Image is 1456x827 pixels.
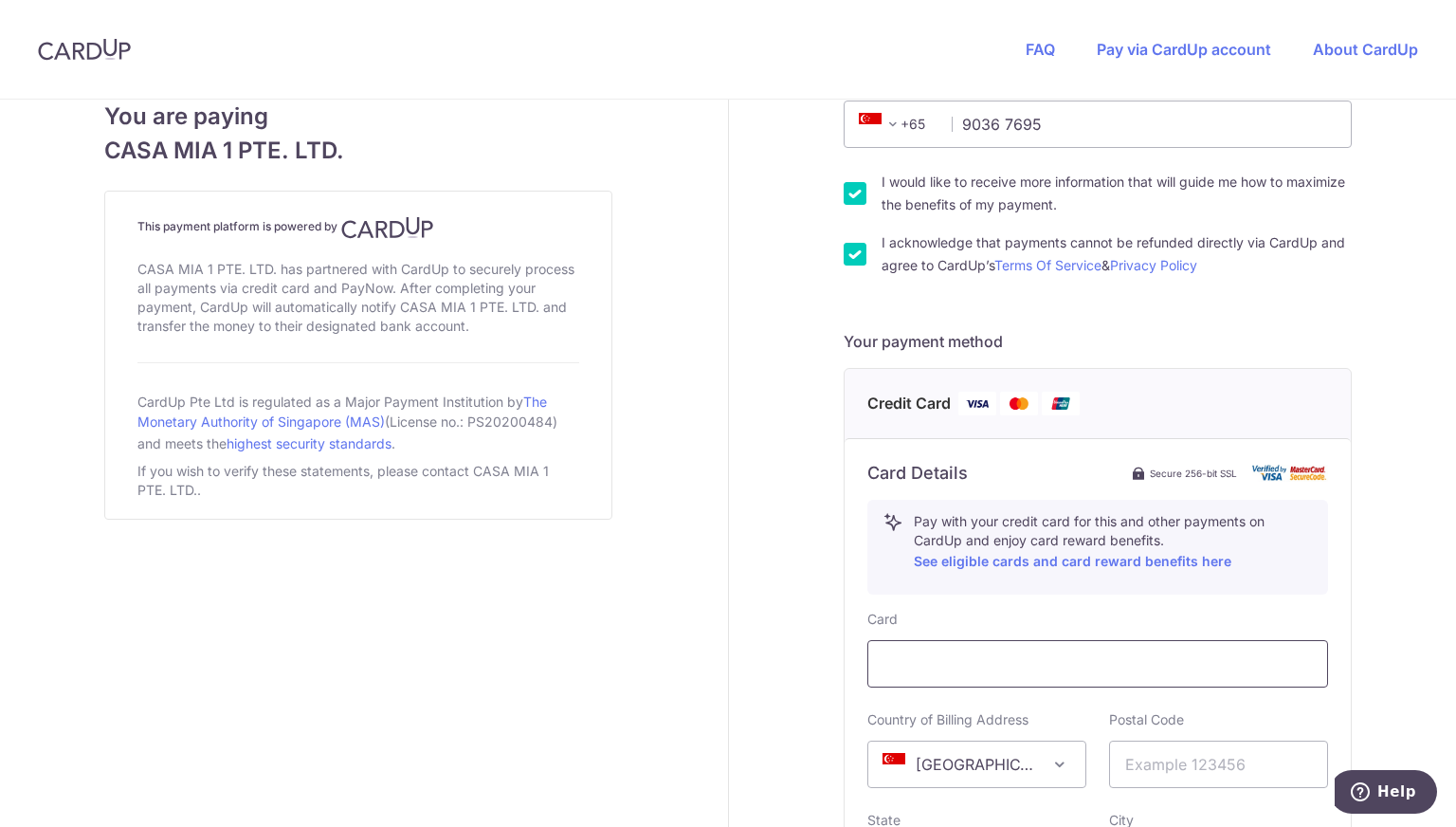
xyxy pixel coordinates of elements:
span: +65 [853,113,938,136]
span: Credit Card [867,392,951,415]
img: Visa [958,392,996,415]
a: highest security standards [227,435,391,451]
p: Pay with your credit card for this and other payments on CardUp and enjoy card reward benefits. [914,512,1312,573]
span: CASA MIA 1 PTE. LTD. [104,134,612,168]
span: +65 [859,113,904,136]
label: Card [867,610,898,629]
span: Singapore [867,741,1086,788]
iframe: Secure card payment input frame [883,652,1312,675]
div: CASA MIA 1 PTE. LTD. has partnered with CardUp to securely process all payments via credit card a... [137,256,579,340]
label: I would like to receive more information that will guide me how to maximize the benefits of my pa... [882,171,1352,216]
h5: Your payment method [844,330,1352,353]
div: CardUp Pte Ltd is regulated as a Major Payment Institution by (License no.: PS20200484) and meets... [137,386,579,458]
span: You are paying [104,100,612,134]
div: If you wish to verify these statements, please contact CASA MIA 1 PTE. LTD.. [137,458,579,504]
label: Country of Billing Address [867,710,1028,729]
span: Singapore [868,742,1085,787]
img: Mastercard [1000,392,1038,415]
a: About CardUp [1313,40,1418,59]
h4: This payment platform is powered by [137,216,579,239]
a: Privacy Policy [1110,257,1197,273]
input: Example 123456 [1109,741,1328,788]
a: Terms Of Service [994,257,1101,273]
img: CardUp [38,38,131,61]
h6: Card Details [867,462,968,485]
label: Postal Code [1109,710,1184,729]
img: CardUp [341,216,434,239]
span: Secure 256-bit SSL [1150,466,1237,481]
a: Pay via CardUp account [1097,40,1271,59]
img: Union Pay [1042,392,1080,415]
label: I acknowledge that payments cannot be refunded directly via CardUp and agree to CardUp’s & [882,231,1352,277]
a: FAQ [1026,40,1055,59]
a: See eligible cards and card reward benefits here [914,553,1231,569]
img: card secure [1252,465,1328,481]
iframe: Opens a widget where you can find more information [1335,770,1437,818]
